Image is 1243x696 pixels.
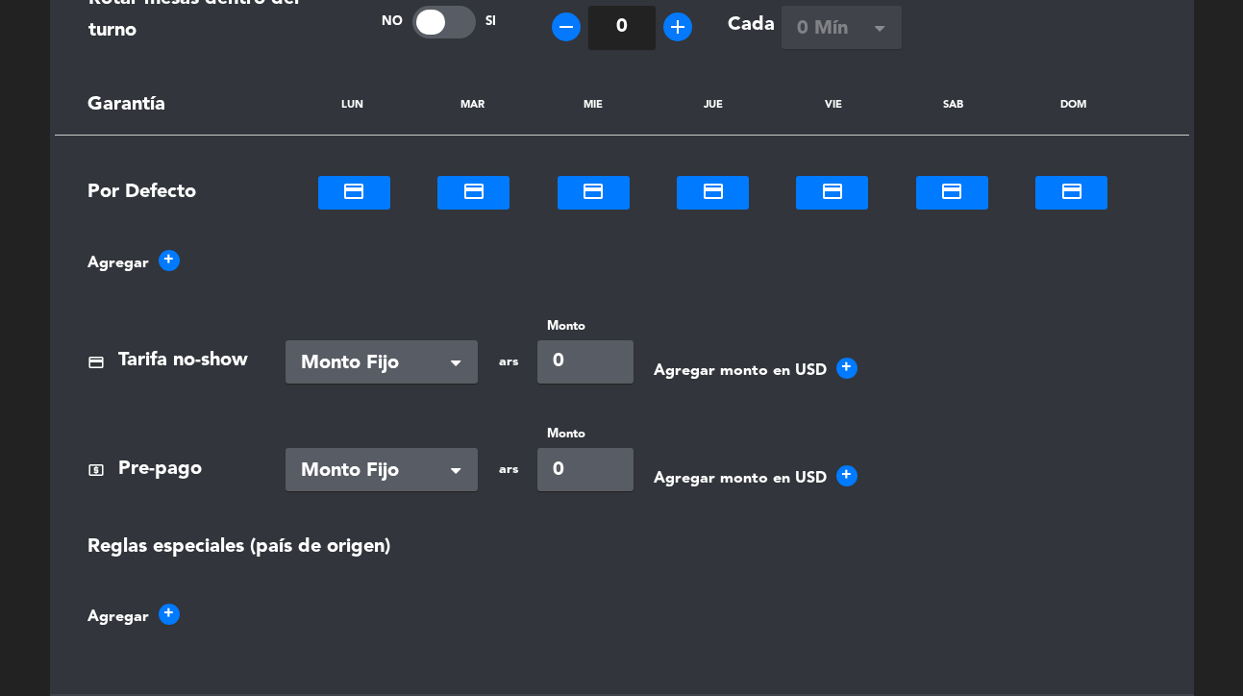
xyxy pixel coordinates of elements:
button: Agregar+ [87,250,180,276]
button: Agregar+ [87,604,180,630]
div: Por Defecto [74,176,257,210]
span: ars [499,459,523,481]
div: LUN [314,99,391,112]
span: 0 Mín [797,13,871,45]
div: DOM [1035,99,1112,112]
div: MIE [555,99,632,112]
button: Agregar monto en USD+ [654,358,858,384]
div: Reglas especiales (país de origen) [74,532,257,563]
span: Monto Fijo [301,348,447,380]
button: remove [552,12,581,41]
label: Monto [537,316,634,336]
div: Garantía [74,89,257,121]
div: MAR [435,99,511,112]
div: JUE [675,99,752,112]
label: Pre-pago [118,454,202,485]
i: remove [555,15,578,38]
span: ars [499,351,523,373]
span: local_atm [87,461,105,479]
button: add [663,12,692,41]
div: SAB [915,99,992,112]
i: add [666,15,689,38]
button: Agregar monto en USD+ [654,465,858,491]
div: VIE [795,99,872,112]
div: Cada [728,10,775,41]
label: Tarifa no-show [118,345,248,377]
span: + [159,604,180,625]
span: payment [87,354,105,371]
span: Monto Fijo [301,456,447,487]
span: + [836,358,858,379]
label: Monto [537,424,634,444]
span: + [836,465,858,486]
span: + [159,250,180,271]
